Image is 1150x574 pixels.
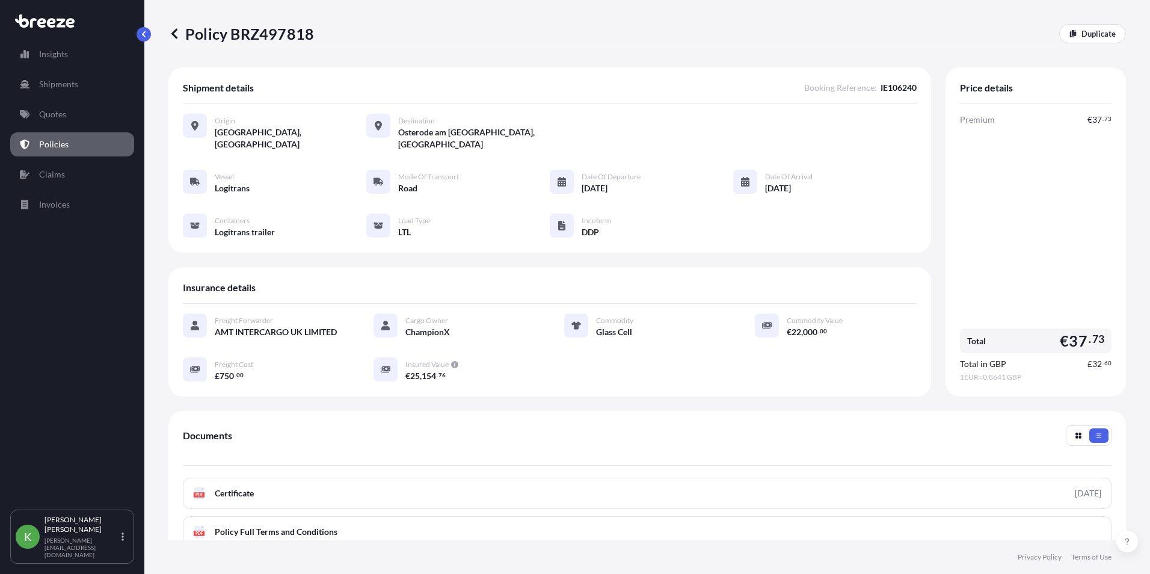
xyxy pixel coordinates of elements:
[787,328,792,336] span: €
[215,487,254,499] span: Certificate
[183,430,232,442] span: Documents
[596,316,633,326] span: Commodity
[582,226,599,238] span: DDP
[215,360,253,369] span: Freight Cost
[183,282,256,294] span: Insurance details
[792,328,801,336] span: 22
[10,162,134,187] a: Claims
[215,326,337,338] span: AMT INTERCARGO UK LIMITED
[1104,117,1112,121] span: 73
[405,326,450,338] span: ChampionX
[1018,552,1062,562] a: Privacy Policy
[967,335,986,347] span: Total
[39,78,78,90] p: Shipments
[582,172,641,182] span: Date of Departure
[1092,360,1102,368] span: 32
[405,372,410,380] span: €
[195,493,203,497] text: PDF
[215,126,366,150] span: [GEOGRAPHIC_DATA], [GEOGRAPHIC_DATA]
[803,328,817,336] span: 000
[215,172,234,182] span: Vessel
[45,515,119,534] p: [PERSON_NAME] [PERSON_NAME]
[39,108,66,120] p: Quotes
[235,373,236,377] span: .
[1087,116,1092,124] span: €
[410,372,420,380] span: 25
[422,372,436,380] span: 154
[215,372,220,380] span: £
[1069,333,1087,348] span: 37
[168,24,314,43] p: Policy BRZ497818
[398,172,459,182] span: Mode of Transport
[39,48,68,60] p: Insights
[405,360,449,369] span: Insured Value
[1092,116,1102,124] span: 37
[818,329,819,333] span: .
[582,182,607,194] span: [DATE]
[183,516,1112,548] a: PDFPolicy Full Terms and Conditions
[10,42,134,66] a: Insights
[960,358,1006,370] span: Total in GBP
[1060,333,1069,348] span: €
[10,132,134,156] a: Policies
[960,114,995,126] span: Premium
[1102,361,1104,365] span: .
[1075,487,1101,499] div: [DATE]
[183,82,254,94] span: Shipment details
[215,182,250,194] span: Logitrans
[437,373,438,377] span: .
[215,316,273,326] span: Freight Forwarder
[215,116,235,126] span: Origin
[801,328,803,336] span: ,
[398,182,417,194] span: Road
[398,116,435,126] span: Destination
[420,372,422,380] span: ,
[10,72,134,96] a: Shipments
[582,216,611,226] span: Incoterm
[1059,24,1126,43] a: Duplicate
[960,82,1013,94] span: Price details
[787,316,843,326] span: Commodity Value
[1087,360,1092,368] span: £
[10,102,134,126] a: Quotes
[820,329,827,333] span: 00
[39,199,70,211] p: Invoices
[1089,336,1091,343] span: .
[1104,361,1112,365] span: 60
[10,193,134,217] a: Invoices
[596,326,632,338] span: Glass Cell
[1102,117,1104,121] span: .
[405,316,448,326] span: Cargo Owner
[1071,552,1112,562] a: Terms of Use
[1092,336,1104,343] span: 73
[39,138,69,150] p: Policies
[398,226,411,238] span: LTL
[215,216,250,226] span: Containers
[24,531,31,543] span: K
[881,82,917,94] span: IE106240
[236,373,244,377] span: 00
[438,373,446,377] span: 76
[960,372,1112,382] span: 1 EUR = 0.8641 GBP
[765,182,791,194] span: [DATE]
[804,82,877,94] span: Booking Reference :
[45,537,119,558] p: [PERSON_NAME][EMAIL_ADDRESS][DOMAIN_NAME]
[1081,28,1116,40] p: Duplicate
[765,172,813,182] span: Date of Arrival
[39,168,65,181] p: Claims
[398,126,550,150] span: Osterode am [GEOGRAPHIC_DATA], [GEOGRAPHIC_DATA]
[220,372,234,380] span: 750
[195,531,203,535] text: PDF
[215,526,337,538] span: Policy Full Terms and Conditions
[398,216,430,226] span: Load Type
[215,226,275,238] span: Logitrans trailer
[183,478,1112,509] a: PDFCertificate[DATE]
